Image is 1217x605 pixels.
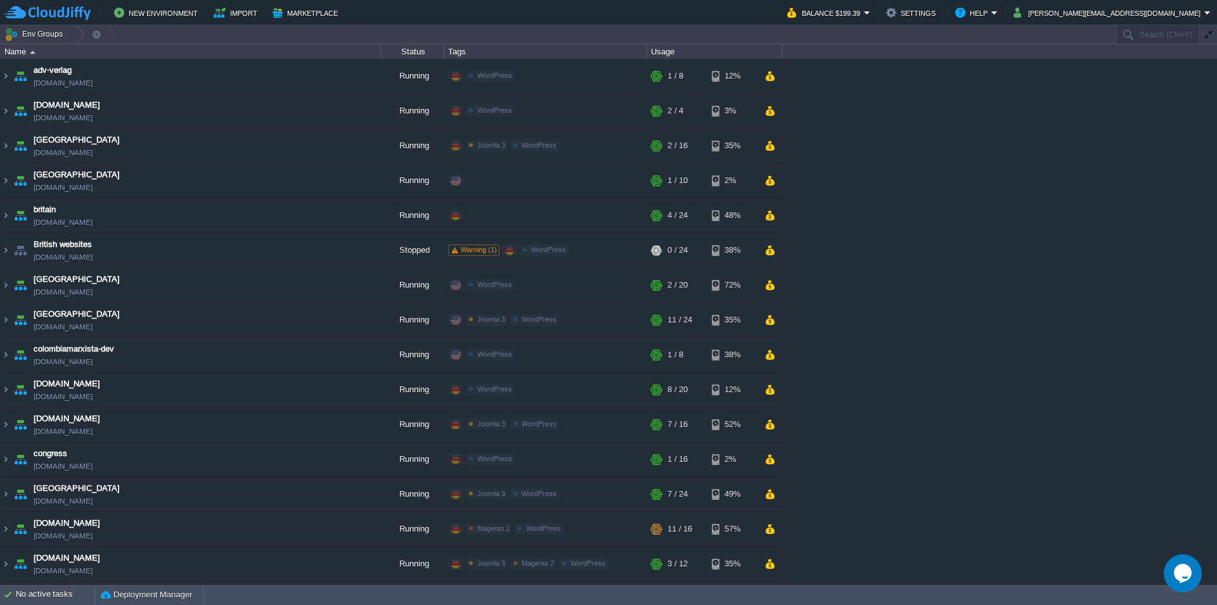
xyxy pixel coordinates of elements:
div: Status [382,44,444,59]
img: AMDAwAAAACH5BAEAAAAALAAAAAABAAEAAAICRAEAOw== [1,198,11,232]
a: britain [34,203,56,216]
div: 4 / 24 [667,198,688,232]
a: [DOMAIN_NAME] [34,321,93,333]
a: colombiamarxista-dev [34,343,114,355]
div: 12% [712,59,753,93]
button: Settings [886,5,939,20]
span: Warning (1) [461,246,497,253]
a: [DOMAIN_NAME] [34,355,93,368]
span: [DOMAIN_NAME] [34,378,100,390]
button: Deployment Manager [101,589,192,601]
div: Running [381,59,444,93]
span: WordPress [477,72,512,79]
div: 1 / 16 [667,442,688,476]
div: 11 / 16 [667,512,692,546]
span: WordPress [522,490,557,497]
a: [GEOGRAPHIC_DATA] [34,308,120,321]
div: 2 / 20 [667,268,688,302]
a: [DOMAIN_NAME] [34,216,93,229]
a: [DOMAIN_NAME] [34,517,100,530]
img: AMDAwAAAACH5BAEAAAAALAAAAAABAAEAAAICRAEAOw== [1,338,11,372]
img: AMDAwAAAACH5BAEAAAAALAAAAAABAAEAAAICRAEAOw== [1,547,11,581]
div: 2 / 16 [667,129,688,163]
div: 2% [712,442,753,476]
div: 35% [712,129,753,163]
img: AMDAwAAAACH5BAEAAAAALAAAAAABAAEAAAICRAEAOw== [11,547,29,581]
button: Help [955,5,991,20]
div: Running [381,303,444,337]
div: Running [381,268,444,302]
button: New Environment [114,5,202,20]
img: AMDAwAAAACH5BAEAAAAALAAAAAABAAEAAAICRAEAOw== [11,477,29,511]
button: [PERSON_NAME][EMAIL_ADDRESS][DOMAIN_NAME] [1014,5,1204,20]
div: Running [381,338,444,372]
div: Stopped [381,233,444,267]
span: congress [34,447,67,460]
img: AMDAwAAAACH5BAEAAAAALAAAAAABAAEAAAICRAEAOw== [11,512,29,546]
a: [DOMAIN_NAME] [34,530,93,542]
img: AMDAwAAAACH5BAEAAAAALAAAAAABAAEAAAICRAEAOw== [11,94,29,128]
div: Tags [445,44,647,59]
span: [DOMAIN_NAME] [34,552,100,564]
div: 3% [712,94,753,128]
div: 1 / 8 [667,338,683,372]
a: [GEOGRAPHIC_DATA] [34,273,120,286]
a: [DOMAIN_NAME] [34,425,93,438]
div: Running [381,198,444,232]
div: 1 / 8 [667,59,683,93]
span: Magento 2 [522,559,554,567]
img: AMDAwAAAACH5BAEAAAAALAAAAAABAAEAAAICRAEAOw== [11,303,29,337]
img: AMDAwAAAACH5BAEAAAAALAAAAAABAAEAAAICRAEAOw== [11,163,29,198]
div: Running [381,547,444,581]
div: Usage [648,44,782,59]
img: AMDAwAAAACH5BAEAAAAALAAAAAABAAEAAAICRAEAOw== [11,407,29,442]
span: Joomla 3 [477,141,505,149]
a: [DOMAIN_NAME] [34,460,93,473]
img: AMDAwAAAACH5BAEAAAAALAAAAAABAAEAAAICRAEAOw== [1,442,11,476]
div: 52% [712,407,753,442]
div: Running [381,477,444,511]
div: 72% [712,268,753,302]
a: [DOMAIN_NAME] [34,412,100,425]
div: Running [381,163,444,198]
div: 2% [712,163,753,198]
div: 1 / 10 [667,163,688,198]
span: WordPress [526,525,561,532]
div: Running [381,129,444,163]
button: Marketplace [273,5,342,20]
img: AMDAwAAAACH5BAEAAAAALAAAAAABAAEAAAICRAEAOw== [11,268,29,302]
a: [DOMAIN_NAME] [34,286,93,298]
img: AMDAwAAAACH5BAEAAAAALAAAAAABAAEAAAICRAEAOw== [1,512,11,546]
img: AMDAwAAAACH5BAEAAAAALAAAAAABAAEAAAICRAEAOw== [11,233,29,267]
div: 7 / 24 [667,477,688,511]
img: AMDAwAAAACH5BAEAAAAALAAAAAABAAEAAAICRAEAOw== [1,129,11,163]
span: WordPress [522,420,557,428]
a: [DOMAIN_NAME] [34,390,93,403]
div: 57% [712,512,753,546]
img: AMDAwAAAACH5BAEAAAAALAAAAAABAAEAAAICRAEAOw== [11,129,29,163]
span: Joomla 3 [477,559,505,567]
img: AMDAwAAAACH5BAEAAAAALAAAAAABAAEAAAICRAEAOw== [11,59,29,93]
div: 0 / 24 [667,233,688,267]
div: Running [381,407,444,442]
span: British websites [34,238,92,251]
a: [DOMAIN_NAME] [34,251,93,264]
span: [GEOGRAPHIC_DATA] [34,134,120,146]
img: AMDAwAAAACH5BAEAAAAALAAAAAABAAEAAAICRAEAOw== [30,51,35,54]
span: WordPress [477,350,512,358]
a: adv-verlag [34,64,72,77]
a: [GEOGRAPHIC_DATA] [34,169,120,181]
img: AMDAwAAAACH5BAEAAAAALAAAAAABAAEAAAICRAEAOw== [1,373,11,407]
span: Joomla 3 [477,315,505,323]
div: Running [381,94,444,128]
span: [GEOGRAPHIC_DATA] [34,482,120,495]
a: [DOMAIN_NAME] [34,111,93,124]
a: [DOMAIN_NAME] [34,99,100,111]
a: [DOMAIN_NAME] [34,564,93,577]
